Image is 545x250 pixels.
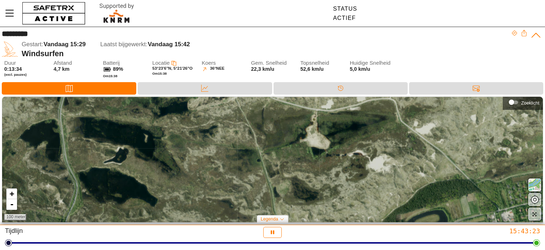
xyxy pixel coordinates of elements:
[152,71,158,75] font: Om
[506,97,539,108] div: Zoeklicht
[2,41,18,57] img: WIND_SURFING.svg
[5,227,23,234] font: Tijdlijn
[409,82,543,95] div: Berichten
[202,60,216,66] font: Koers
[210,66,216,70] font: 36°
[103,74,109,78] font: Om
[10,189,14,198] font: +
[109,74,117,78] font: 15:38
[6,188,17,199] a: Inzoomen
[148,41,190,48] font: Vandaag 15:42
[333,15,356,21] font: Actief
[152,66,192,70] font: 53°23'6"N, 5°21'26"O
[44,41,86,48] font: Vandaag 15:29
[301,66,324,72] font: 52,6 km/u
[22,49,64,58] font: Windsurfen
[216,66,225,70] font: NEE
[54,60,72,66] font: Afstand
[509,227,540,235] font: 15:43:23
[91,2,142,25] img: RescueLogo.svg
[6,214,26,219] font: 100 meter
[251,60,286,66] font: Gem. Snelheid
[4,73,27,76] font: (excl. pauzes)
[301,60,329,66] font: Topsnelheid
[350,66,370,72] font: 5,0 km/u
[113,66,123,72] font: 89%
[103,60,120,66] font: Batterij
[4,66,22,72] font: 0:13:34
[158,71,167,75] font: 15:38
[4,60,16,66] font: Duur
[350,60,391,66] font: Huidige Snelheid
[251,66,274,72] font: 22,3 km/u
[152,60,170,66] font: Locatie
[521,100,539,106] font: Zoeklicht
[333,6,357,12] font: Status
[10,200,14,209] font: -
[2,82,136,95] div: Kaart
[261,217,278,222] font: Legenda
[22,41,43,48] font: Gestart:
[54,66,70,72] font: 4,7 km
[274,82,408,95] div: Tijdlijn
[138,82,272,95] div: Gegevens
[100,41,148,48] font: Laatst bijgewerkt:
[6,199,17,210] a: Uitzoomen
